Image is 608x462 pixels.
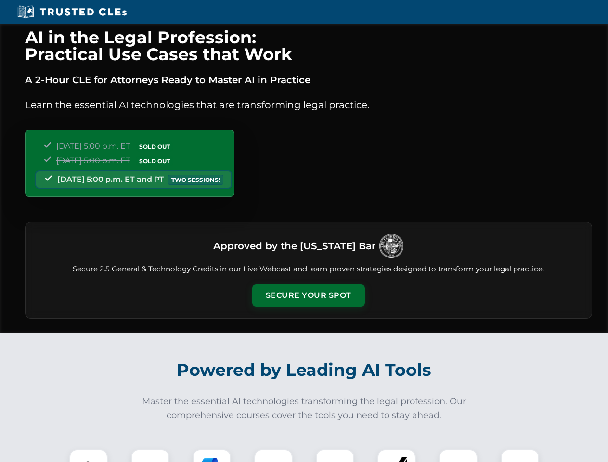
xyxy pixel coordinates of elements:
h2: Powered by Leading AI Tools [38,353,571,387]
span: SOLD OUT [136,141,173,152]
p: Secure 2.5 General & Technology Credits in our Live Webcast and learn proven strategies designed ... [37,264,580,275]
img: Trusted CLEs [14,5,129,19]
p: Master the essential AI technologies transforming the legal profession. Our comprehensive courses... [136,395,473,423]
span: [DATE] 5:00 p.m. ET [56,156,130,165]
p: A 2-Hour CLE for Attorneys Ready to Master AI in Practice [25,72,592,88]
p: Learn the essential AI technologies that are transforming legal practice. [25,97,592,113]
h1: AI in the Legal Profession: Practical Use Cases that Work [25,29,592,63]
img: Logo [379,234,403,258]
button: Secure Your Spot [252,284,365,307]
h3: Approved by the [US_STATE] Bar [213,237,375,255]
span: [DATE] 5:00 p.m. ET [56,141,130,151]
span: SOLD OUT [136,156,173,166]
